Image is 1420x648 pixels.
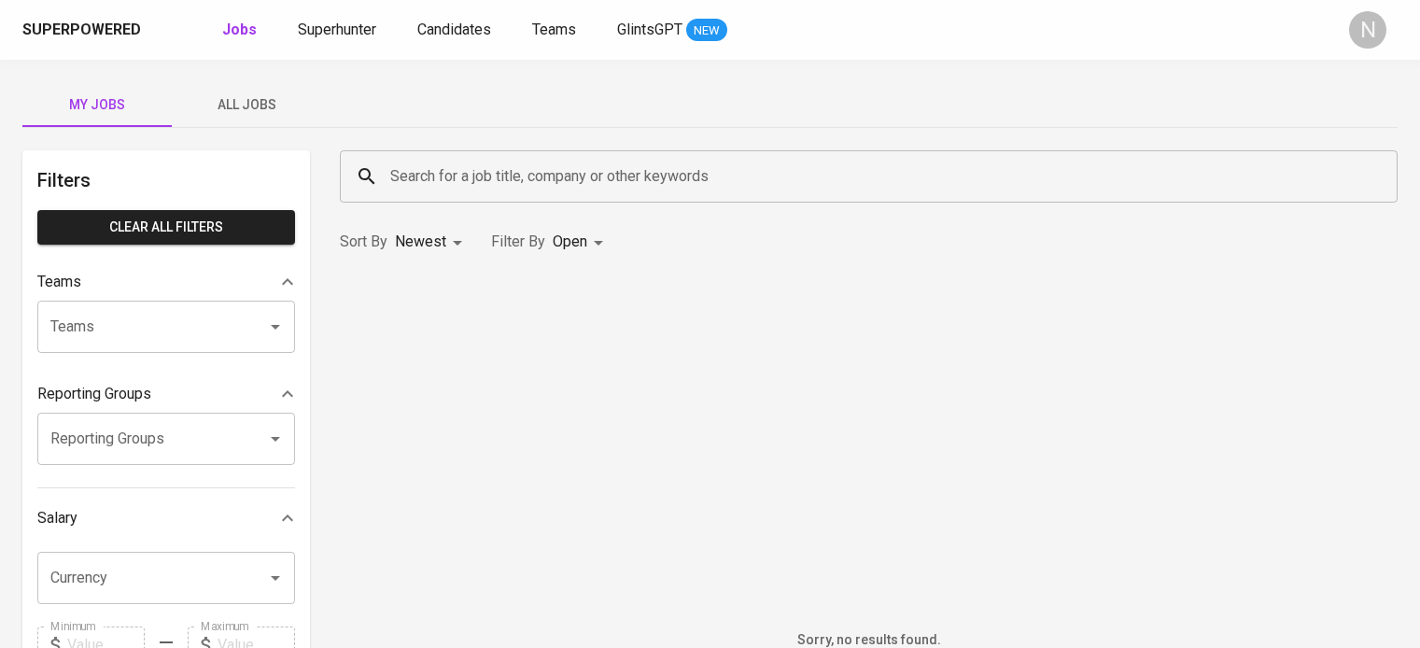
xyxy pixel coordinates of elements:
[553,232,587,250] span: Open
[37,375,295,413] div: Reporting Groups
[145,16,170,44] img: app logo
[37,500,295,537] div: Salary
[222,19,260,42] a: Jobs
[34,93,161,117] span: My Jobs
[262,314,288,340] button: Open
[298,19,380,42] a: Superhunter
[298,21,376,38] span: Superhunter
[729,323,1009,603] img: yH5BAEAAAAALAAAAAABAAEAAAIBRAA7
[417,21,491,38] span: Candidates
[37,210,295,245] button: Clear All filters
[183,93,310,117] span: All Jobs
[37,165,295,195] h6: Filters
[37,263,295,301] div: Teams
[262,426,288,452] button: Open
[532,21,576,38] span: Teams
[37,383,151,405] p: Reporting Groups
[617,19,727,42] a: GlintsGPT NEW
[22,20,141,41] div: Superpowered
[417,19,495,42] a: Candidates
[1349,11,1386,49] div: N
[617,21,682,38] span: GlintsGPT
[532,19,580,42] a: Teams
[52,216,280,239] span: Clear All filters
[395,225,469,260] div: Newest
[22,16,170,44] a: Superpoweredapp logo
[262,565,288,591] button: Open
[686,21,727,40] span: NEW
[553,225,610,260] div: Open
[491,231,545,253] p: Filter By
[37,271,81,293] p: Teams
[340,231,387,253] p: Sort By
[37,507,77,529] p: Salary
[222,21,257,38] b: Jobs
[395,231,446,253] p: Newest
